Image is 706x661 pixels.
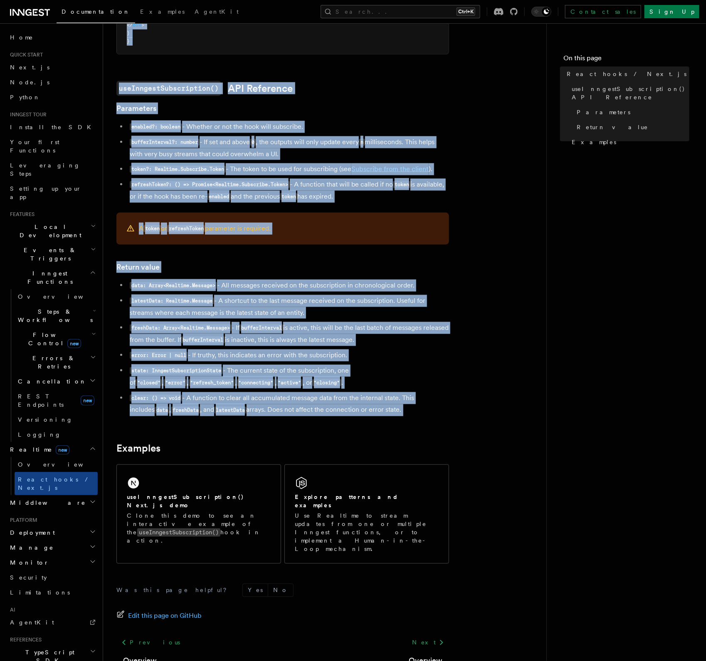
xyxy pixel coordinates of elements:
[7,30,98,45] a: Home
[7,52,43,58] span: Quick start
[127,349,449,361] li: - If truthy, this indicates an error with the subscription.
[577,123,648,131] span: Return value
[155,407,169,414] code: data
[7,558,49,567] span: Monitor
[140,8,185,15] span: Examples
[116,81,293,96] a: useInngestSubscription()API Reference
[181,337,225,344] code: bufferInterval
[163,379,187,386] code: "error"
[143,225,161,232] code: token
[127,22,133,28] span: </
[7,442,98,457] button: Realtimenew
[18,476,91,491] span: React hooks / Next.js
[7,120,98,135] a: Install the SDK
[7,266,98,289] button: Inngest Functions
[188,379,235,386] code: "refresh_token"
[15,472,98,495] a: React hooks / Next.js
[15,389,98,412] a: REST Endpointsnew
[15,427,98,442] a: Logging
[18,416,73,423] span: Versioning
[130,324,232,332] code: freshData: Array<Realtime.Message>
[130,123,182,130] code: enabled?: boolean
[295,493,439,510] h2: Explore patterns and examples
[130,297,214,305] code: latestData: Realtime.Message
[280,193,297,200] code: token
[18,393,64,408] span: REST Endpoints
[116,261,160,273] a: Return value
[127,163,449,175] li: - The token to be used for subscribing (see ).
[7,499,86,507] span: Middleware
[171,407,200,414] code: freshData
[359,139,365,146] code: n
[7,615,98,630] a: AgentKit
[7,269,90,286] span: Inngest Functions
[7,111,47,118] span: Inngest tour
[127,392,449,416] li: - A function to clear all accumulated message data from the internal state. This includes , , and...
[15,374,98,389] button: Cancellation
[10,139,59,154] span: Your first Functions
[127,179,449,203] li: - A function that will be called if no is available, or if the hook has been re- and the previous...
[15,289,98,304] a: Overview
[127,280,449,292] li: - All messages received on the subscription in chronological order.
[7,246,91,263] span: Events & Triggers
[116,103,156,114] a: Parameters
[577,108,630,116] span: Parameters
[127,493,271,510] h2: useInngestSubscription() Next.js demo
[136,379,162,386] code: "closed"
[563,53,689,66] h4: On this page
[116,443,160,455] a: Examples
[10,589,70,596] span: Limitations
[127,30,130,36] span: )
[573,120,689,135] a: Return value
[62,8,130,15] span: Documentation
[312,379,341,386] code: "closing"
[127,295,449,319] li: - A shortcut to the last message received on the subscription. Useful for streams where each mess...
[141,22,144,28] span: >
[127,365,449,389] li: - The current state of the subscription, one of , , , , , or .
[81,396,94,405] span: new
[15,331,91,347] span: Flow Control
[15,307,93,324] span: Steps & Workflows
[7,289,98,442] div: Inngest Functions
[195,8,239,15] span: AgentKit
[7,60,98,75] a: Next.js
[139,223,271,235] p: A or parameter is required.
[7,543,54,552] span: Manage
[10,124,96,130] span: Install the SDK
[644,5,699,18] a: Sign Up
[15,327,98,351] button: Flow Controlnew
[276,379,303,386] code: "active"
[457,7,475,16] kbd: Ctrl+K
[393,181,410,188] code: token
[7,525,98,540] button: Deployment
[568,135,689,150] a: Examples
[18,293,104,300] span: Overview
[214,407,246,414] code: latestData
[130,139,200,146] code: bufferInterval?: number
[67,339,81,348] span: new
[133,22,141,28] span: div
[10,185,81,200] span: Setting up your app
[7,211,35,218] span: Features
[116,635,185,650] a: Previous
[130,166,226,173] code: token?: Realtime.Subscribe.Token
[10,33,33,42] span: Home
[18,461,104,468] span: Overview
[15,351,98,374] button: Errors & Retries
[7,540,98,555] button: Manage
[15,377,86,386] span: Cancellation
[57,2,135,23] a: Documentation
[7,585,98,600] a: Limitations
[130,395,182,402] code: clear: () => void
[321,5,480,18] button: Search...Ctrl+K
[130,367,223,374] code: state: InngestSubscriptionState
[127,121,449,133] li: - Whether or not the hook will subscribe.
[7,517,37,523] span: Platform
[568,81,689,105] a: useInngestSubscription() API Reference
[15,354,90,371] span: Errors & Retries
[116,610,202,622] a: Edit this page on GitHub
[7,90,98,105] a: Python
[116,464,281,564] a: useInngestSubscription() Next.js demoClone this demo to see an interactive example of theuseInnge...
[127,38,130,44] span: }
[10,162,80,177] span: Leveraging Steps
